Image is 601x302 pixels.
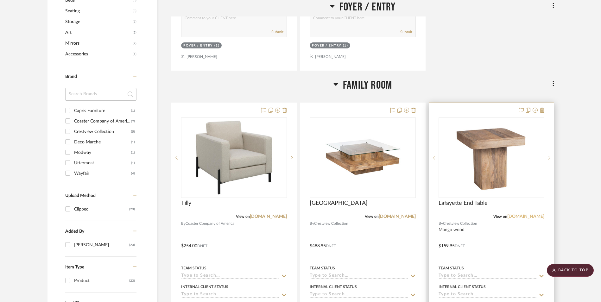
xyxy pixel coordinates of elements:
[314,221,348,227] span: Crestview Collection
[310,273,408,279] input: Type to Search…
[74,158,131,168] div: Uttermost
[236,215,250,218] span: View on
[65,27,131,38] span: Art
[439,273,537,279] input: Type to Search…
[74,106,131,116] div: Capris Furniture
[310,200,368,207] span: [GEOGRAPHIC_DATA]
[74,127,131,137] div: Crestview Collection
[65,265,84,269] span: Item Type
[74,276,129,286] div: Product
[65,6,131,16] span: Seating
[439,221,443,227] span: By
[365,215,379,218] span: View on
[65,193,96,198] span: Upload Method
[310,292,408,298] input: Type to Search…
[439,265,464,271] div: Team Status
[131,158,135,168] div: (1)
[181,284,228,290] div: Internal Client Status
[65,229,84,234] span: Added By
[493,215,507,218] span: View on
[65,49,131,60] span: Accessories
[452,118,531,197] img: Lafayette End Table
[186,221,234,227] span: Coaster Company of America
[131,148,135,158] div: (1)
[133,17,136,27] span: (3)
[131,127,135,137] div: (5)
[181,200,191,207] span: Tilly
[310,221,314,227] span: By
[323,118,402,197] img: Monaco
[129,240,135,250] div: (23)
[439,118,544,198] div: 0
[379,214,416,219] a: [DOMAIN_NAME]
[181,273,279,279] input: Type to Search…
[133,28,136,38] span: (5)
[271,29,283,35] button: Submit
[310,284,357,290] div: Internal Client Status
[133,6,136,16] span: (3)
[74,240,129,250] div: [PERSON_NAME]
[74,137,131,147] div: Deco Marche
[74,148,131,158] div: Modway
[129,204,135,214] div: (23)
[181,265,206,271] div: Team Status
[400,29,412,35] button: Submit
[250,214,287,219] a: [DOMAIN_NAME]
[439,284,486,290] div: Internal Client Status
[443,221,477,227] span: Crestview Collection
[133,49,136,59] span: (1)
[183,43,213,48] div: Foyer / Entry
[74,204,129,214] div: Clipped
[65,38,131,49] span: Mirrors
[74,116,131,126] div: Coaster Company of America
[439,292,537,298] input: Type to Search…
[343,79,392,92] span: Family Room
[214,43,220,48] div: (1)
[547,264,594,277] scroll-to-top-button: BACK TO TOP
[312,43,341,48] div: Foyer / Entry
[507,214,544,219] a: [DOMAIN_NAME]
[131,106,135,116] div: (1)
[439,200,488,207] span: Lafayette End Table
[74,168,131,179] div: Wayfair
[131,168,135,179] div: (4)
[131,137,135,147] div: (1)
[65,88,136,101] input: Search Brands
[310,265,335,271] div: Team Status
[129,276,135,286] div: (23)
[65,74,77,79] span: Brand
[194,118,274,197] img: Tilly
[343,43,348,48] div: (1)
[181,118,287,198] div: 0
[65,16,131,27] span: Storage
[133,38,136,48] span: (2)
[181,221,186,227] span: By
[181,292,279,298] input: Type to Search…
[131,116,135,126] div: (9)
